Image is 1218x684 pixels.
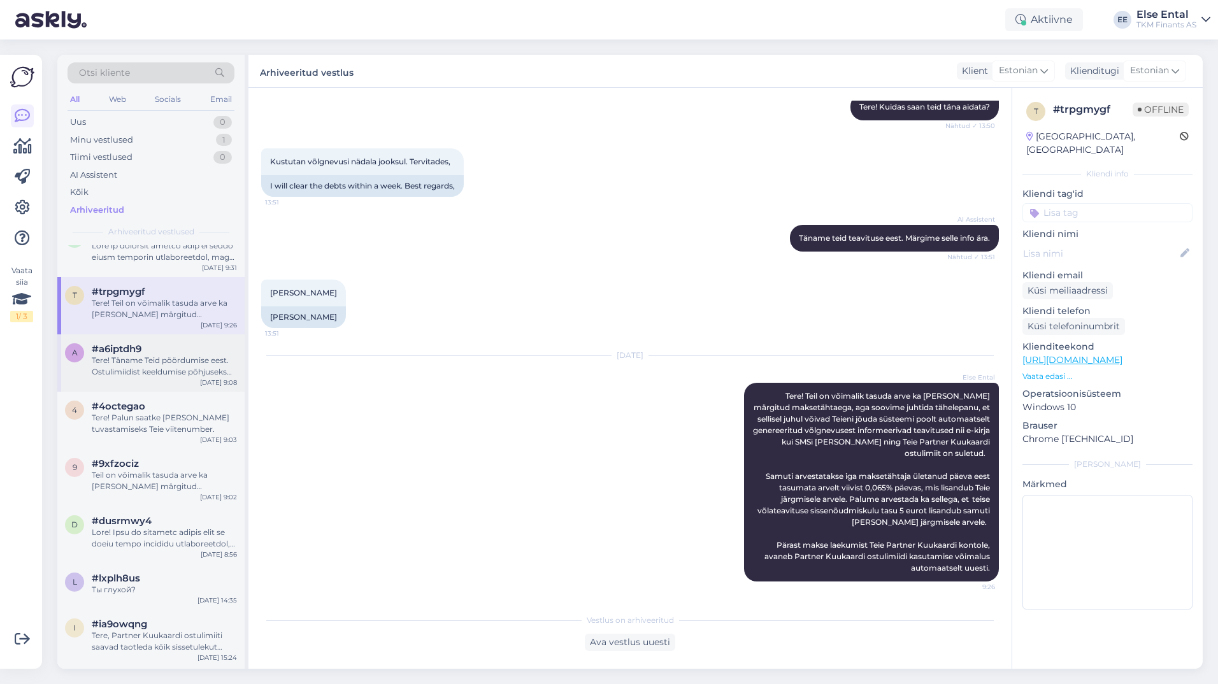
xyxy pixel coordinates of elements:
span: [PERSON_NAME] [270,288,337,297]
span: Vestlus on arhiveeritud [587,615,674,626]
div: [DATE] 9:02 [200,492,237,502]
div: Tiimi vestlused [70,151,133,164]
div: [GEOGRAPHIC_DATA], [GEOGRAPHIC_DATA] [1026,130,1180,157]
p: Operatsioonisüsteem [1022,387,1193,401]
div: [DATE] 8:56 [201,550,237,559]
div: I will clear the debts within a week. Best regards, [261,175,464,197]
div: [PERSON_NAME] [1022,459,1193,470]
div: [DATE] 9:31 [202,263,237,273]
span: Tere! Teil on võimalik tasuda arve ka [PERSON_NAME] märgitud maksetähtaega, aga soovime juhtida t... [753,391,992,573]
div: Ava vestlus uuesti [585,634,675,651]
p: Kliendi email [1022,269,1193,282]
div: 0 [213,151,232,164]
div: Tere, Partner Kuukaardi ostulimiiti saavad taotleda kõik sissetulekut omavad Partnerkaardi kliend... [92,630,237,653]
span: Tere! Kuidas saan teid täna aidata? [859,102,990,111]
span: Nähtud ✓ 13:51 [947,252,995,262]
label: Arhiveeritud vestlus [260,62,354,80]
span: AI Assistent [947,215,995,224]
p: Windows 10 [1022,401,1193,414]
div: [DATE] 15:24 [197,653,237,662]
div: 0 [213,116,232,129]
span: t [73,290,77,300]
span: i [73,623,76,632]
input: Lisa tag [1022,203,1193,222]
div: Lore! Ipsu do sitametc adipis elit se doeiu tempo incididu utlaboreetdol, mag aliquae adminim ven... [92,527,237,550]
span: #4octegao [92,401,145,412]
div: EE [1114,11,1131,29]
div: [DATE] 9:03 [200,435,237,445]
span: Else Ental [947,373,995,382]
span: #dusrmwy4 [92,515,152,527]
p: Kliendi telefon [1022,304,1193,318]
div: Socials [152,91,183,108]
div: Email [208,91,234,108]
div: 1 [216,134,232,146]
div: Tere! Teil on võimalik tasuda arve ka [PERSON_NAME] märgitud maksetähtaega, aga soovime juhtida t... [92,297,237,320]
span: t [1034,106,1038,116]
p: Chrome [TECHNICAL_ID] [1022,432,1193,446]
span: 4 [72,405,77,415]
div: Arhiveeritud [70,204,124,217]
input: Lisa nimi [1023,246,1178,260]
div: TKM Finants AS [1136,20,1196,30]
div: Klient [957,64,988,78]
div: Küsi meiliaadressi [1022,282,1113,299]
p: Brauser [1022,419,1193,432]
span: Estonian [999,64,1038,78]
span: 9:26 [947,582,995,592]
span: Estonian [1130,64,1169,78]
div: # trpgmygf [1053,102,1133,117]
div: Teil on võimalik tasuda arve ka [PERSON_NAME] märgitud maksetähtaega, aga soovime juhtida tähelep... [92,469,237,492]
div: Uus [70,116,86,129]
div: AI Assistent [70,169,117,182]
p: Märkmed [1022,478,1193,491]
span: Offline [1133,103,1189,117]
div: Tere! Palun saatke [PERSON_NAME] tuvastamiseks Teie viitenumber. [92,412,237,435]
div: Küsi telefoninumbrit [1022,318,1125,335]
div: Kõik [70,186,89,199]
div: All [68,91,82,108]
div: Tere! Täname Teid pöördumise eest. Ostulimiidist keeldumise põhjuseks võib olla, et Teie krediidi... [92,355,237,378]
div: Else Ental [1136,10,1196,20]
div: Lore ip dolorsit ametco adip el seddo eiusm temporin utlaboreetdol, mag aliquae adminim veniamqui... [92,240,237,263]
span: Otsi kliente [79,66,130,80]
div: Kliendi info [1022,168,1193,180]
div: [DATE] 9:26 [201,320,237,330]
div: Web [106,91,129,108]
span: #ia9owqng [92,618,147,630]
img: Askly Logo [10,65,34,89]
span: Nähtud ✓ 13:50 [945,121,995,131]
span: 13:51 [265,197,313,207]
a: [URL][DOMAIN_NAME] [1022,354,1122,366]
span: #a6iptdh9 [92,343,141,355]
div: Aktiivne [1005,8,1083,31]
div: [DATE] 9:08 [200,378,237,387]
span: Kustutan võlgnevusi nädala jooksul. Tervitades, [270,157,450,166]
span: l [73,577,77,587]
div: [DATE] [261,350,999,361]
span: a [72,348,78,357]
span: 9 [73,462,77,472]
span: Arhiveeritud vestlused [108,226,194,238]
div: Klienditugi [1065,64,1119,78]
div: 1 / 3 [10,311,33,322]
div: Ты глухой? [92,584,237,595]
span: 13:51 [265,329,313,338]
p: Kliendi nimi [1022,227,1193,241]
span: #lxplh8us [92,573,140,584]
span: Täname teid teavituse eest. Märgime selle info ära. [799,233,990,243]
span: #9xfzociz [92,458,139,469]
div: [DATE] 14:35 [197,595,237,605]
div: [PERSON_NAME] [261,306,346,328]
p: Klienditeekond [1022,340,1193,353]
span: d [71,520,78,529]
div: Vaata siia [10,265,33,322]
p: Kliendi tag'id [1022,187,1193,201]
span: #trpgmygf [92,286,145,297]
a: Else EntalTKM Finants AS [1136,10,1210,30]
p: Vaata edasi ... [1022,371,1193,382]
div: Minu vestlused [70,134,133,146]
